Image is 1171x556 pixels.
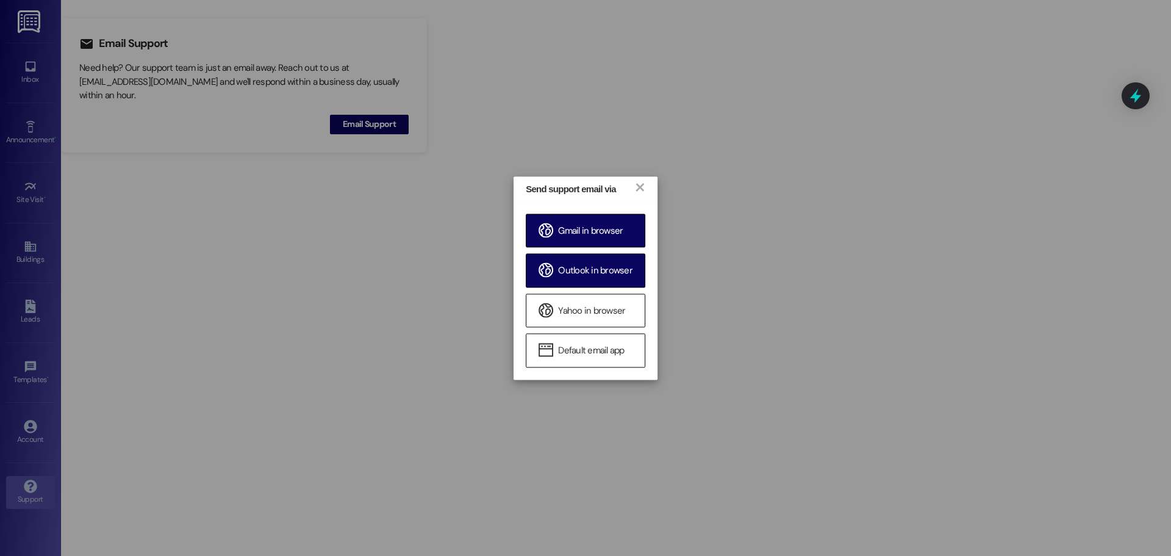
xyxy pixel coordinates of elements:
a: Outlook in browser [526,254,645,287]
a: Default email app [526,334,645,367]
span: Outlook in browser [558,265,632,278]
a: Yahoo in browser [526,294,645,327]
div: Send support email via [526,182,621,195]
span: Gmail in browser [558,225,623,237]
a: × [634,180,645,193]
span: Yahoo in browser [558,305,625,317]
span: Default email app [558,345,624,358]
a: Gmail in browser [526,214,645,247]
